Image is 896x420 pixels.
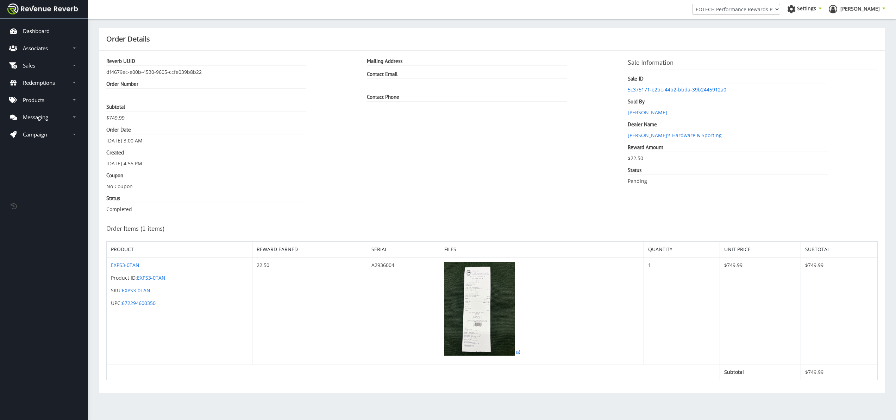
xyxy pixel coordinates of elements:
[628,132,722,139] a: [PERSON_NAME]'s Hardware & Sporting
[628,75,644,82] b: Sale ID
[367,58,567,66] dt: Mailing Address
[137,274,165,281] a: EXPS3-0TAN
[829,5,885,15] a: [PERSON_NAME]
[7,4,78,14] img: navbar brand
[23,131,47,138] p: Campaign
[829,5,837,13] img: ph-profile.png
[367,242,440,257] th: Serial
[797,5,816,12] span: Settings
[724,369,744,375] b: Subtotal
[23,114,48,121] p: Messaging
[111,300,248,307] p: UPC:
[106,34,150,44] strong: Order Details
[107,242,252,257] th: Product
[801,257,877,364] td: $749.99
[106,195,306,203] dt: Status
[106,149,306,157] dt: Created
[106,81,306,89] dt: Order Number
[367,257,440,364] td: A2936004
[628,121,657,128] strong: Dealer Name
[367,94,567,102] dt: Contact Phone
[5,109,83,125] a: Messaging
[106,160,356,167] dd: [DATE] 4:55 PM
[628,86,726,93] a: 5c375171-e2bc-44b2-bbda-39b2445912a0
[5,40,83,56] a: Associates
[122,287,150,294] a: EXPS3-0TAN
[23,96,44,103] p: Products
[628,98,645,105] strong: Sold By
[5,75,83,91] a: Redemptions
[252,257,367,364] td: 22.50
[801,364,877,380] td: $749.99
[444,262,515,356] img: e4cda055-107a-497f-9856-bae7e012edd0.jpg
[106,126,306,134] dt: Order Date
[801,242,877,257] th: Subtotal
[5,23,83,39] a: Dashboard
[5,126,83,142] a: Campaign
[106,224,878,236] h3: Order Items (1 items)
[106,103,306,112] dt: Subtotal
[106,58,306,66] dt: Reverb UUID
[122,300,156,306] a: 672294600350
[628,178,878,185] dd: Pending
[720,242,801,257] th: Unit Price
[628,144,663,151] strong: Reward Amount
[252,242,367,257] th: Reward Earned
[106,172,306,180] dt: Coupon
[23,45,48,52] p: Associates
[111,262,139,268] a: EXPS3-0TAN
[628,109,667,116] a: [PERSON_NAME]
[840,5,880,12] span: [PERSON_NAME]
[787,5,822,15] a: Settings
[106,183,356,190] dd: No Coupon
[367,71,567,79] dt: Contact Email
[111,274,248,281] p: Product ID:
[628,167,641,173] strong: Status
[23,79,55,86] p: Redemptions
[644,242,720,257] th: Quantity
[644,257,720,364] td: 1
[111,287,248,294] p: SKU:
[5,92,83,108] a: Products
[106,114,356,121] dd: $749.99
[106,206,356,213] dd: Completed
[720,257,801,364] td: $749.99
[440,242,644,257] th: Files
[628,58,878,70] h3: Sale Information
[5,57,83,74] a: Sales
[106,69,356,76] dd: df4679ec-e00b-4530-9605-ccfe039b8b22
[23,27,50,34] p: Dashboard
[628,155,878,162] dd: $22.50
[106,137,356,144] dd: [DATE] 3:00 AM
[23,62,35,69] p: Sales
